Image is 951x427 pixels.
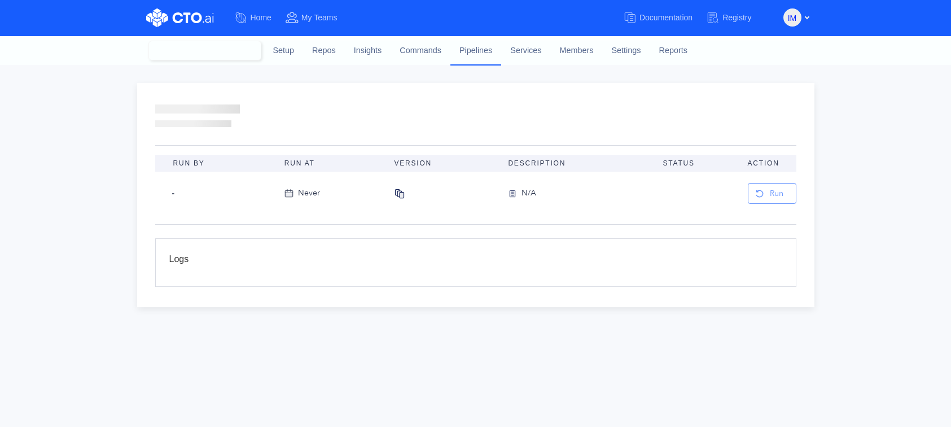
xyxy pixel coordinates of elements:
div: Logs [169,252,782,273]
a: Commands [391,36,450,66]
span: My Teams [301,13,338,22]
a: Members [551,36,603,66]
a: Setup [264,36,304,66]
th: Description [499,155,654,172]
th: Run By [155,155,275,172]
a: Repos [303,36,345,66]
a: Insights [345,36,391,66]
td: - [155,172,275,215]
span: Documentation [639,13,693,22]
th: Version [385,155,499,172]
div: Never [298,187,320,199]
a: Registry [706,7,765,28]
a: Pipelines [450,36,501,65]
button: Run [748,183,796,204]
a: Documentation [623,7,706,28]
a: My Teams [285,7,351,28]
img: version-icon [508,187,521,201]
a: Settings [602,36,650,66]
th: Action [739,155,796,172]
img: CTO.ai Logo [146,8,214,27]
div: N/A [521,187,536,201]
a: Reports [650,36,696,66]
button: IM [783,8,801,27]
span: Registry [722,13,751,22]
th: Status [654,155,739,172]
span: Home [251,13,271,22]
a: Services [501,36,550,66]
a: Home [234,7,285,28]
th: Run At [275,155,385,172]
span: IM [788,9,797,27]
